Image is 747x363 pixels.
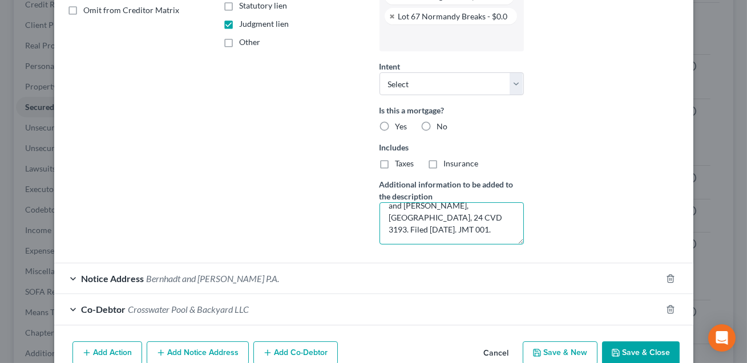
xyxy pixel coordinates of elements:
span: No [437,121,448,131]
label: Intent [379,60,401,72]
span: Statutory lien [240,1,288,10]
span: Taxes [395,158,414,168]
label: Additional information to be added to the description [379,178,524,202]
span: Omit from Creditor Matrix [84,5,180,15]
span: Judgment lien [240,19,289,28]
span: Bernhadt and [PERSON_NAME] P.A. [147,273,280,284]
span: Crosswater Pool & Backyard LLC [128,304,249,315]
span: Notice Address [82,273,144,284]
label: Is this a mortgage? [379,104,524,116]
div: Open Intercom Messenger [708,324,736,352]
span: Other [240,37,261,47]
span: Insurance [444,158,479,168]
span: Yes [395,121,407,131]
label: Includes [379,141,524,153]
span: Co-Debtor [82,304,126,315]
div: Lot 67 Normandy Breaks - $0.0 [398,13,508,20]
